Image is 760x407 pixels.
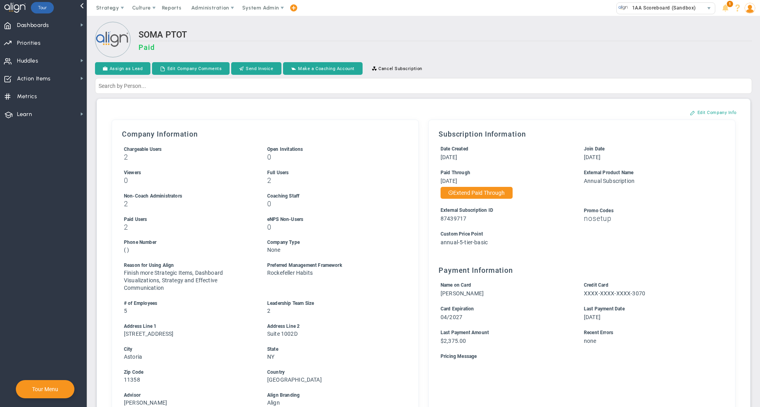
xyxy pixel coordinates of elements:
span: 2 [267,308,270,314]
h3: 0 [124,177,253,184]
span: Learn [17,106,32,123]
span: Suite 1002D [267,331,298,337]
button: Make a Coaching Account [283,62,363,75]
h3: 2 [267,177,396,184]
span: 04/2027 [441,314,462,320]
div: Leadership Team Size [267,300,396,307]
img: 48978.Person.photo [745,3,755,13]
div: Credit Card [584,281,712,289]
h3: Payment Information [439,266,725,274]
div: Paid Through [441,169,569,177]
div: Custom Price Point [441,230,712,238]
div: Phone Number [124,239,253,246]
span: Action Items [17,70,51,87]
h3: Paid [139,43,752,51]
span: [PERSON_NAME] [441,290,484,297]
div: Advisor [124,392,253,399]
span: 5 [124,308,127,314]
span: 1AA Scoreboard (Sandbox) [628,3,696,13]
span: [GEOGRAPHIC_DATA] [267,377,322,383]
span: Viewers [124,170,141,175]
span: None [267,247,281,253]
span: eNPS Non-Users [267,217,303,222]
h3: 2 [124,153,253,161]
div: External Subscription ID [441,207,569,214]
div: City [124,346,253,353]
h3: 0 [267,200,396,207]
img: Loading... [95,22,131,57]
span: Align [267,399,280,406]
span: Annual Subscription [584,178,635,184]
div: Address Line 2 [267,323,396,330]
span: [PERSON_NAME] [124,399,167,406]
span: Coaching Staff [267,193,299,199]
h3: 0 [267,223,396,231]
span: Finish more Strategic Items, Dashboard Visualizations, Strategy and Effective Communication [124,270,223,291]
span: [DATE] [584,314,600,320]
div: Name on Card [441,281,569,289]
span: Dashboards [17,17,49,34]
div: Pricing Message [441,353,712,360]
span: [DATE] [584,154,600,160]
span: none [584,338,597,344]
span: Culture [132,5,151,11]
h2: SOMA PTOT [139,30,752,41]
div: Last Payment Date [584,305,712,313]
span: XXXX-XXXX-XXXX-3070 [584,290,645,297]
div: Card Expiration [441,305,569,313]
span: select [703,3,715,14]
span: System Admin [242,5,279,11]
input: Search by Person... [95,78,752,94]
span: nosetup [584,214,612,223]
span: Metrics [17,88,37,105]
button: Cancel Subscription [364,62,430,75]
h3: 2 [124,223,253,231]
button: Tour Menu [30,386,61,393]
span: Strategy [96,5,119,11]
div: Recent Errors [584,329,712,337]
div: Address Line 1 [124,323,253,330]
span: ) [127,247,129,253]
span: Full Users [267,170,289,175]
span: ( [124,247,126,253]
img: 33626.Company.photo [618,3,628,13]
span: Open Invitations [267,146,303,152]
button: Edit Company Comments [152,62,230,75]
div: Preferred Management Framework [267,262,396,269]
div: Last Payment Amount [441,329,569,337]
button: Edit Company Info [682,106,745,119]
label: Includes Users + Open Invitations, excludes Coaching Staff [124,146,162,152]
div: # of Employees [124,300,253,307]
div: Reason for Using Align [124,262,253,269]
span: Rockefeller Habits [267,270,313,276]
span: $2,375.00 [441,338,466,344]
span: [DATE] [441,178,457,184]
span: Paid Users [124,217,147,222]
span: 1 [727,1,733,7]
span: NY [267,354,274,360]
h3: 2 [124,200,253,207]
button: Extend Paid Through [441,187,513,199]
button: Assign as Lead [95,62,150,75]
span: 87439717 [441,215,466,222]
div: External Product Name [584,169,712,177]
span: Promo Codes [584,208,614,213]
div: Align Branding [267,392,396,399]
h3: Company Information [122,130,408,138]
div: Company Type [267,239,396,246]
span: [STREET_ADDRESS] [124,331,174,337]
span: Huddles [17,53,38,69]
span: Non-Coach Administrators [124,193,182,199]
h3: 0 [267,153,396,161]
span: [DATE] [441,154,457,160]
span: Priorities [17,35,41,51]
button: Send Invoice [231,62,281,75]
span: Chargeable Users [124,146,162,152]
div: Join Date [584,145,712,153]
div: Zip Code [124,369,253,376]
span: Astoria [124,354,142,360]
span: 11358 [124,377,140,383]
h3: Subscription Information [439,130,725,138]
div: State [267,346,396,353]
div: Country [267,369,396,376]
